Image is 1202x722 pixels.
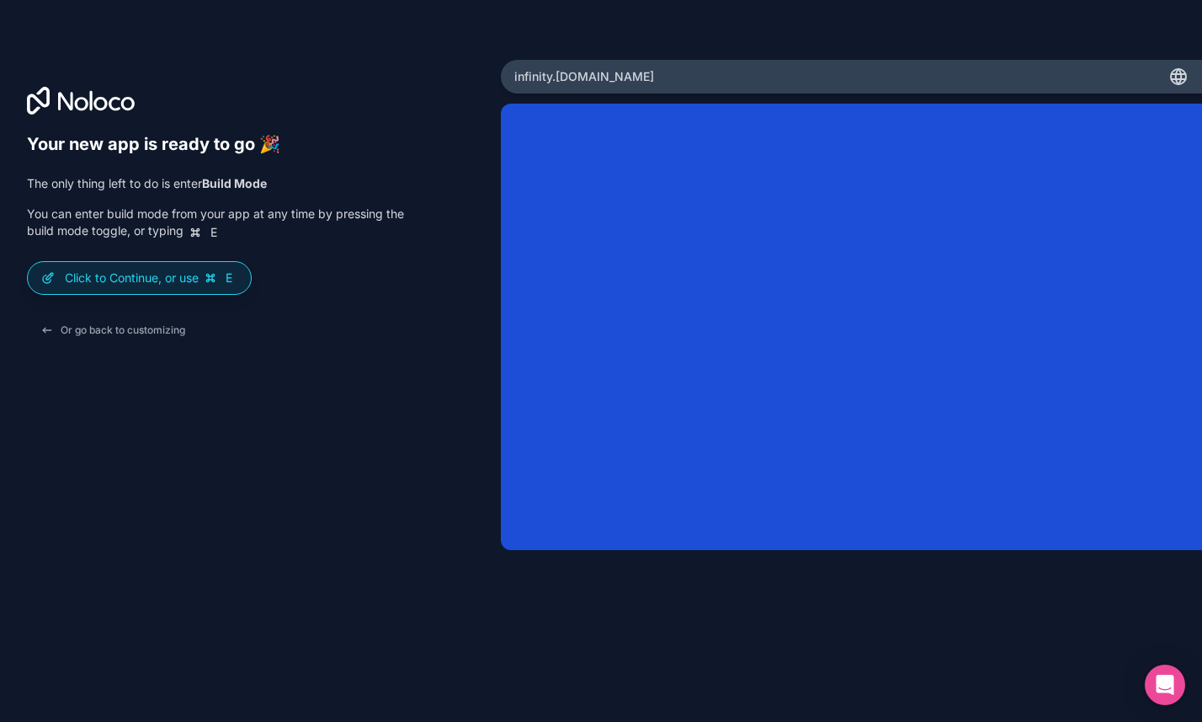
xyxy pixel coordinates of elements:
[27,206,404,240] p: You can enter build mode from your app at any time by pressing the build mode toggle, or typing
[514,68,654,85] span: infinity .[DOMAIN_NAME]
[65,270,237,286] p: Click to Continue, or use
[27,315,199,345] button: Or go back to customizing
[27,175,404,192] p: The only thing left to do is enter
[501,104,1202,550] iframe: App Preview
[27,134,404,155] h6: Your new app is ready to go 🎉
[207,226,221,239] span: E
[222,271,236,285] span: E
[202,176,267,190] strong: Build Mode
[1145,665,1185,705] div: Open Intercom Messenger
